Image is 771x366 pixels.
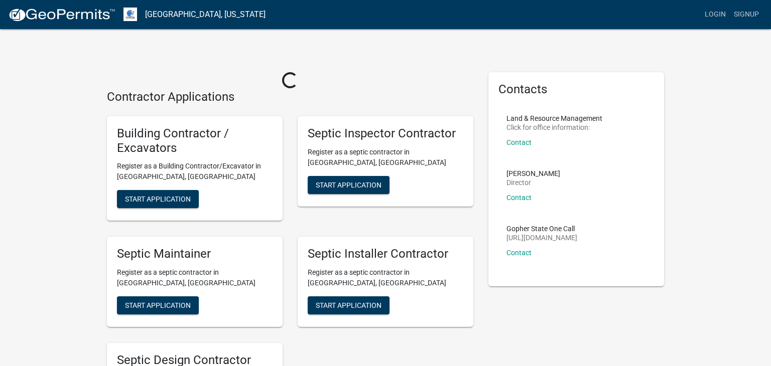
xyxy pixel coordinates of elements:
button: Start Application [117,190,199,208]
h5: Septic Maintainer [117,247,273,261]
span: Start Application [316,180,381,189]
span: Start Application [316,301,381,309]
p: Land & Resource Management [506,115,602,122]
button: Start Application [308,176,390,194]
h5: Building Contractor / Excavators [117,126,273,155]
img: Otter Tail County, Minnesota [123,8,137,21]
button: Start Application [308,296,390,314]
a: [GEOGRAPHIC_DATA], [US_STATE] [145,6,266,23]
span: Start Application [125,301,191,309]
a: Contact [506,138,532,146]
p: Click for office information: [506,124,602,131]
h4: Contractor Applications [107,90,473,104]
a: Signup [730,5,763,24]
button: Start Application [117,296,199,314]
p: Register as a septic contractor in [GEOGRAPHIC_DATA], [GEOGRAPHIC_DATA] [308,267,463,288]
h5: Contacts [498,82,654,97]
h5: Septic Installer Contractor [308,247,463,261]
p: Gopher State One Call [506,225,577,232]
p: [URL][DOMAIN_NAME] [506,234,577,241]
a: Login [701,5,730,24]
p: [PERSON_NAME] [506,170,560,177]
a: Contact [506,194,532,202]
h5: Septic Inspector Contractor [308,126,463,141]
p: Register as a septic contractor in [GEOGRAPHIC_DATA], [GEOGRAPHIC_DATA] [308,147,463,168]
span: Start Application [125,195,191,203]
p: Director [506,179,560,186]
p: Register as a Building Contractor/Excavator in [GEOGRAPHIC_DATA], [GEOGRAPHIC_DATA] [117,161,273,182]
a: Contact [506,249,532,257]
p: Register as a septic contractor in [GEOGRAPHIC_DATA], [GEOGRAPHIC_DATA] [117,267,273,288]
